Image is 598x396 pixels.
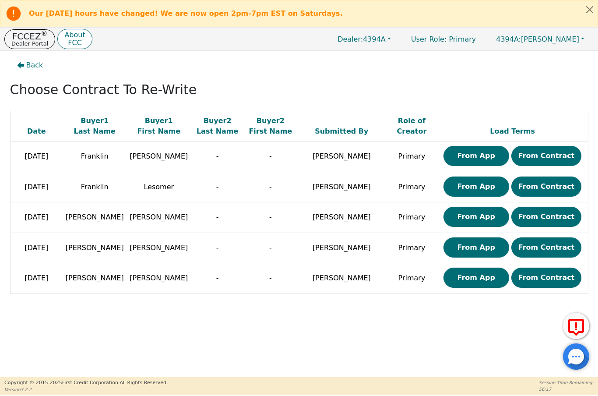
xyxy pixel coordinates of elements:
span: - [216,274,219,282]
span: - [216,183,219,191]
p: Version 3.2.2 [4,386,168,393]
span: - [216,244,219,252]
span: [PERSON_NAME] [66,213,124,221]
span: - [269,244,272,252]
button: Dealer:4394A [328,32,400,46]
div: Submitted By [299,126,384,137]
span: 4394A: [496,35,521,43]
span: User Role : [411,35,447,43]
span: Franklin [81,183,109,191]
span: [PERSON_NAME] [130,152,188,160]
p: Session Time Remaining: [539,379,594,386]
td: [PERSON_NAME] [297,202,386,233]
p: Primary [402,31,485,48]
span: - [269,152,272,160]
button: From App [443,146,509,166]
button: From App [443,177,509,197]
td: [PERSON_NAME] [297,141,386,172]
span: Franklin [81,152,109,160]
span: [PERSON_NAME] [66,274,124,282]
span: Back [26,60,43,71]
td: [PERSON_NAME] [297,233,386,263]
div: Buyer 1 Last Name [65,116,125,137]
td: Primary [386,141,437,172]
td: Primary [386,263,437,294]
span: Lesomer [144,183,174,191]
div: Date [13,126,60,137]
button: AboutFCC [57,29,92,49]
span: - [269,213,272,221]
td: [DATE] [10,172,63,202]
button: From Contract [511,207,582,227]
button: From Contract [511,146,582,166]
button: From App [443,207,509,227]
td: Primary [386,202,437,233]
button: Close alert [582,0,598,18]
button: From Contract [511,177,582,197]
button: From Contract [511,237,582,258]
p: 56:17 [539,386,594,392]
p: FCCEZ [11,32,48,41]
span: Dealer: [338,35,363,43]
span: [PERSON_NAME] [130,274,188,282]
td: [DATE] [10,141,63,172]
button: FCCEZ®Dealer Portal [4,29,55,49]
p: Copyright © 2015- 2025 First Credit Corporation. [4,379,168,387]
p: Dealer Portal [11,41,48,46]
td: [PERSON_NAME] [297,172,386,202]
p: FCC [64,39,85,46]
button: From App [443,268,509,288]
span: 4394A [338,35,386,43]
button: Back [10,55,50,75]
div: Buyer 2 Last Name [193,116,242,137]
span: [PERSON_NAME] [130,213,188,221]
td: [DATE] [10,263,63,294]
span: - [269,183,272,191]
td: Primary [386,172,437,202]
span: [PERSON_NAME] [130,244,188,252]
span: [PERSON_NAME] [496,35,579,43]
div: Role of Creator [388,116,435,137]
span: - [216,213,219,221]
button: From Contract [511,268,582,288]
span: - [269,274,272,282]
button: 4394A:[PERSON_NAME] [487,32,594,46]
a: User Role: Primary [402,31,485,48]
td: [PERSON_NAME] [297,263,386,294]
h2: Choose Contract To Re-Write [10,82,588,98]
p: About [64,32,85,39]
div: Buyer 1 First Name [129,116,189,137]
button: Report Error to FCC [563,313,589,339]
sup: ® [41,30,48,38]
span: All Rights Reserved. [120,380,168,385]
b: Our [DATE] hours have changed! We are now open 2pm-7pm EST on Saturdays. [29,9,343,18]
td: [DATE] [10,233,63,263]
span: - [216,152,219,160]
div: Load Terms [440,126,586,137]
button: From App [443,237,509,258]
td: [DATE] [10,202,63,233]
td: Primary [386,233,437,263]
span: [PERSON_NAME] [66,244,124,252]
div: Buyer 2 First Name [246,116,295,137]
